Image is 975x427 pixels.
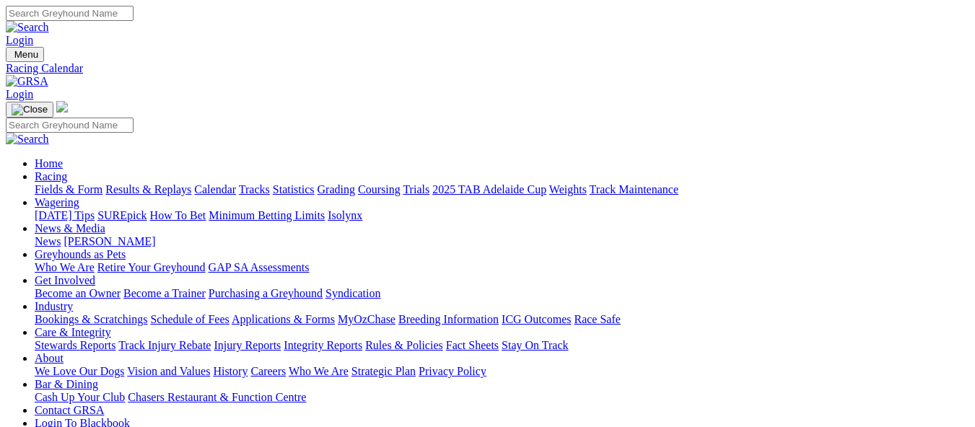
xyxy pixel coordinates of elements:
a: Wagering [35,196,79,208]
a: [PERSON_NAME] [64,235,155,247]
a: Purchasing a Greyhound [209,287,323,299]
a: Trials [403,183,429,195]
div: Care & Integrity [35,339,969,352]
a: Calendar [194,183,236,195]
a: Who We Are [35,261,95,273]
a: Stewards Reports [35,339,115,351]
a: GAP SA Assessments [209,261,310,273]
a: Coursing [358,183,401,195]
a: Contact GRSA [35,404,104,416]
a: Applications & Forms [232,313,335,325]
img: GRSA [6,75,48,88]
a: Login [6,34,33,46]
span: Menu [14,49,38,60]
a: We Love Our Dogs [35,365,124,377]
a: Track Maintenance [590,183,678,195]
a: Integrity Reports [284,339,362,351]
a: Results & Replays [105,183,191,195]
img: Close [12,104,48,115]
a: 2025 TAB Adelaide Cup [432,183,546,195]
a: Grading [318,183,355,195]
div: Greyhounds as Pets [35,261,969,274]
a: How To Bet [150,209,206,221]
a: Cash Up Your Club [35,391,125,403]
button: Toggle navigation [6,47,44,62]
a: Industry [35,300,73,312]
div: Wagering [35,209,969,222]
a: Racing [35,170,67,182]
a: Fields & Form [35,183,102,195]
a: News [35,235,61,247]
input: Search [6,6,134,21]
a: Privacy Policy [419,365,486,377]
a: Breeding Information [398,313,499,325]
a: Become an Owner [35,287,121,299]
a: Statistics [273,183,315,195]
a: About [35,352,64,364]
a: Rules & Policies [365,339,443,351]
a: Fact Sheets [446,339,499,351]
a: Stay On Track [502,339,568,351]
a: Bookings & Scratchings [35,313,147,325]
a: Minimum Betting Limits [209,209,325,221]
a: Tracks [239,183,270,195]
a: Greyhounds as Pets [35,248,126,260]
a: Login [6,88,33,100]
a: [DATE] Tips [35,209,95,221]
a: ICG Outcomes [502,313,571,325]
a: Strategic Plan [351,365,416,377]
a: Retire Your Greyhound [97,261,206,273]
div: Get Involved [35,287,969,300]
div: News & Media [35,235,969,248]
a: Careers [250,365,286,377]
a: History [213,365,248,377]
a: Bar & Dining [35,378,98,390]
a: Get Involved [35,274,95,286]
a: SUREpick [97,209,147,221]
img: logo-grsa-white.png [56,101,68,113]
div: Racing [35,183,969,196]
button: Toggle navigation [6,102,53,118]
img: Search [6,133,49,146]
a: Chasers Restaurant & Function Centre [128,391,306,403]
a: Race Safe [574,313,620,325]
a: Become a Trainer [123,287,206,299]
div: Bar & Dining [35,391,969,404]
a: Vision and Values [127,365,210,377]
a: Care & Integrity [35,326,111,338]
a: Who We Are [289,365,349,377]
input: Search [6,118,134,133]
a: Racing Calendar [6,62,969,75]
a: Schedule of Fees [150,313,229,325]
a: Track Injury Rebate [118,339,211,351]
a: Weights [549,183,587,195]
a: News & Media [35,222,105,234]
a: MyOzChase [338,313,395,325]
a: Injury Reports [214,339,281,351]
div: Industry [35,313,969,326]
a: Home [35,157,63,170]
img: Search [6,21,49,34]
a: Syndication [325,287,380,299]
div: About [35,365,969,378]
a: Isolynx [328,209,362,221]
